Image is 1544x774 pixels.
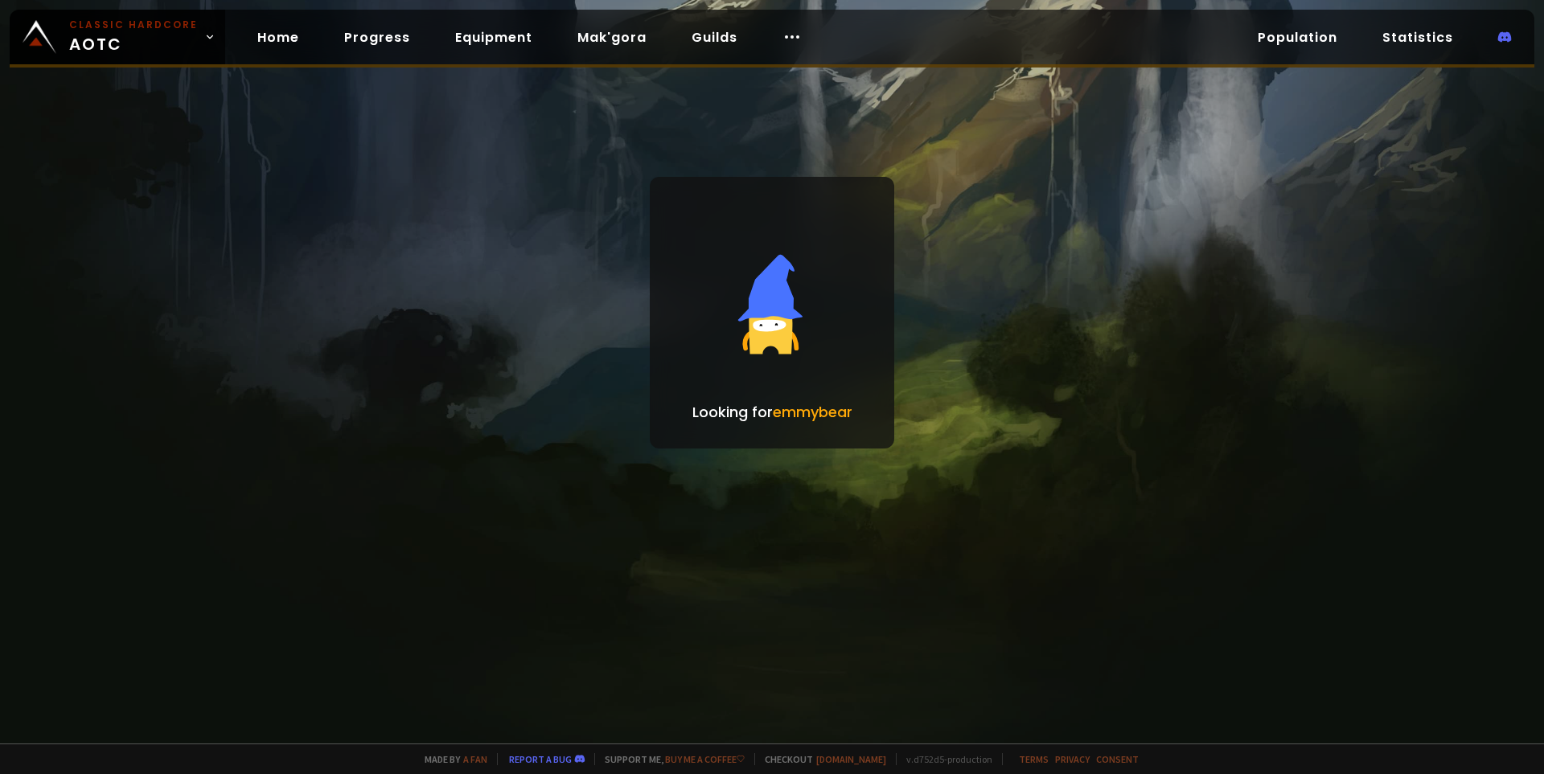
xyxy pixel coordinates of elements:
span: v. d752d5 - production [896,753,992,765]
a: Terms [1019,753,1049,765]
a: Consent [1096,753,1139,765]
a: Buy me a coffee [665,753,745,765]
span: emmybear [773,402,852,422]
a: a fan [463,753,487,765]
a: Report a bug [509,753,572,765]
a: Statistics [1369,21,1466,54]
p: Looking for [692,401,852,423]
a: Privacy [1055,753,1090,765]
span: Support me, [594,753,745,765]
span: AOTC [69,18,198,56]
a: Classic HardcoreAOTC [10,10,225,64]
a: Guilds [679,21,750,54]
a: Progress [331,21,423,54]
a: Home [244,21,312,54]
a: Mak'gora [565,21,659,54]
span: Checkout [754,753,886,765]
a: Equipment [442,21,545,54]
a: Population [1245,21,1350,54]
small: Classic Hardcore [69,18,198,32]
span: Made by [415,753,487,765]
a: [DOMAIN_NAME] [816,753,886,765]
